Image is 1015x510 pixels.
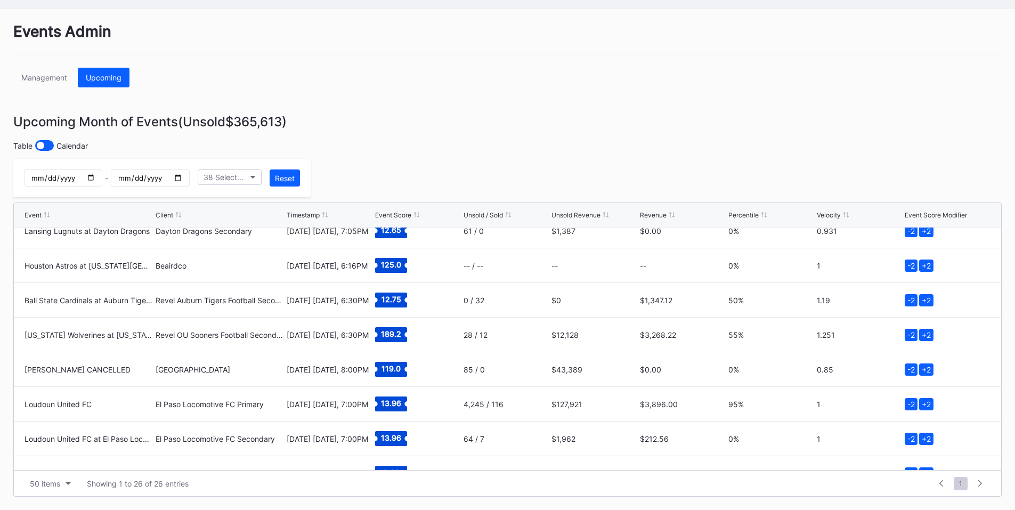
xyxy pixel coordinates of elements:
[270,169,300,187] button: Reset
[551,434,637,443] div: $1,962
[464,261,549,270] div: -- / --
[287,434,372,443] div: [DATE] [DATE], 7:00PM
[640,434,726,443] div: $212.56
[25,469,153,478] div: Palomazo Norteno
[381,225,401,234] text: 12.65
[13,140,1002,151] div: Table Calendar
[954,477,968,490] span: 1
[86,73,121,82] div: Upcoming
[905,294,917,306] div: -2
[728,469,814,478] div: 0%
[25,296,153,305] div: Ball State Cardinals at Auburn Tigers Football
[156,365,284,374] div: [GEOGRAPHIC_DATA]
[381,433,401,442] text: 13.96
[464,469,549,478] div: 0 / 33
[156,330,284,339] div: Revel OU Sooners Football Secondary
[728,365,814,374] div: 0%
[919,329,933,341] div: +2
[287,330,372,339] div: [DATE] [DATE], 6:30PM
[728,330,814,339] div: 55%
[156,400,284,409] div: El Paso Locomotive FC Primary
[919,467,933,480] div: +2
[25,226,153,236] div: Lansing Lugnuts at Dayton Dragons
[640,400,726,409] div: $3,896.00
[87,479,189,488] div: Showing 1 to 26 of 26 entries
[817,211,841,219] div: Velocity
[817,434,903,443] div: 1
[905,467,917,480] div: -2
[919,363,933,376] div: +2
[287,296,372,305] div: [DATE] [DATE], 6:30PM
[464,434,549,443] div: 64 / 7
[156,469,284,478] div: Beairdco
[275,174,295,183] div: Reset
[640,211,667,219] div: Revenue
[24,169,190,187] div: -
[287,469,372,478] div: [DATE] [DATE], 8:00PM
[156,296,284,305] div: Revel Auburn Tigers Football Secondary
[464,400,549,409] div: 4,245 / 116
[25,330,153,339] div: [US_STATE] Wolverines at [US_STATE] Sooners Football
[156,434,284,443] div: El Paso Locomotive FC Secondary
[287,261,372,270] div: [DATE] [DATE], 6:16PM
[25,476,76,491] button: 50 items
[551,400,637,409] div: $127,921
[25,261,153,270] div: Houston Astros at [US_STATE][GEOGRAPHIC_DATA]
[919,398,933,410] div: +2
[905,260,917,272] div: -2
[381,329,401,338] text: 189.2
[156,261,284,270] div: Beairdco
[905,225,917,237] div: -2
[464,226,549,236] div: 61 / 0
[25,434,153,443] div: Loudoun United FC at El Paso Locomotive FC
[30,479,60,488] div: 50 items
[817,330,903,339] div: 1.251
[551,365,637,374] div: $43,389
[156,211,173,219] div: Client
[198,169,262,185] button: 38 Selected
[464,296,549,305] div: 0 / 32
[464,330,549,339] div: 28 / 12
[551,226,637,236] div: $1,387
[640,226,726,236] div: $0.00
[381,295,401,304] text: 12.75
[640,261,726,270] div: --
[13,22,1002,54] div: Events Admin
[78,68,129,87] button: Upcoming
[551,330,637,339] div: $12,128
[728,400,814,409] div: 95%
[551,296,637,305] div: $0
[287,226,372,236] div: [DATE] [DATE], 7:05PM
[728,261,814,270] div: 0%
[381,399,401,408] text: 13.96
[919,294,933,306] div: +2
[464,211,503,219] div: Unsold / Sold
[551,469,637,478] div: $0
[728,226,814,236] div: 0%
[728,211,759,219] div: Percentile
[640,469,726,478] div: $4,760.95
[551,211,600,219] div: Unsold Revenue
[640,330,726,339] div: $3,268.22
[905,433,917,445] div: -2
[375,211,411,219] div: Event Score
[728,296,814,305] div: 50%
[817,365,903,374] div: 0.85
[905,211,967,219] div: Event Score Modifier
[204,173,245,182] div: 38 Selected
[25,365,153,374] div: [PERSON_NAME] CANCELLED
[640,365,726,374] div: $0.00
[640,296,726,305] div: $1,347.12
[817,296,903,305] div: 1.19
[21,73,67,82] div: Management
[551,261,637,270] div: --
[156,226,284,236] div: Dayton Dragons Secondary
[25,400,153,409] div: Loudoun United FC
[13,68,75,87] button: Management
[817,400,903,409] div: 1
[919,260,933,272] div: +2
[287,365,372,374] div: [DATE] [DATE], 8:00PM
[383,468,399,477] text: 0.00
